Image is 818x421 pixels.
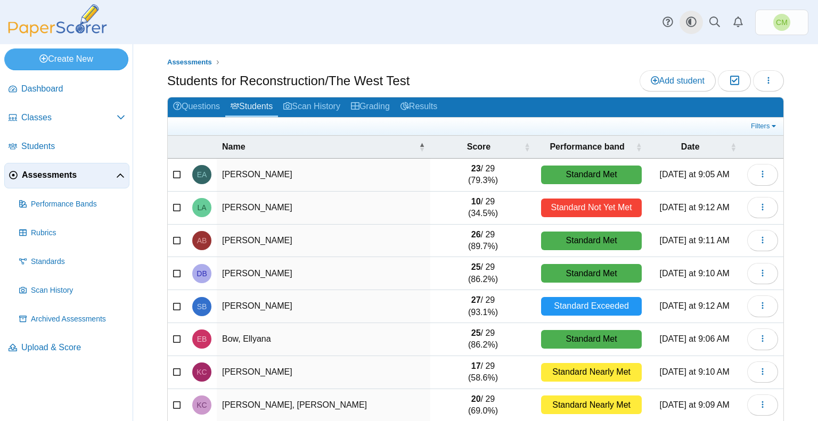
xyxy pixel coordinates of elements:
span: Performance band : Activate to sort [635,142,642,152]
span: Kaylee Cagg-Unger [197,368,207,376]
td: [PERSON_NAME] [217,159,430,192]
a: Archived Assessments [15,307,129,332]
span: Classes [21,112,117,123]
a: Assessments [165,56,215,69]
a: Add student [640,70,716,92]
time: Sep 21, 2025 at 9:12 AM [660,301,730,310]
a: Grading [346,97,395,117]
a: Alerts [726,11,750,34]
span: Rubrics [31,228,125,238]
div: Standard Met [541,330,642,349]
span: Scan History [31,285,125,296]
a: Standards [15,249,129,275]
span: Kyleigh Cha [197,401,207,409]
div: Standard Met [541,232,642,250]
a: Results [395,97,443,117]
td: / 29 (58.6%) [430,356,536,389]
td: [PERSON_NAME] [217,257,430,290]
b: 25 [471,328,481,337]
a: Rubrics [15,220,129,246]
div: Standard Nearly Met [541,395,642,414]
time: Sep 21, 2025 at 9:12 AM [660,203,730,212]
td: [PERSON_NAME] [217,290,430,323]
span: Sean Borrego [197,303,207,310]
span: Christine Munzer [776,19,788,26]
time: Sep 21, 2025 at 9:10 AM [660,367,730,376]
td: [PERSON_NAME] [217,192,430,225]
h1: Students for Reconstruction/The West Test [167,72,410,90]
b: 23 [471,164,481,173]
div: Standard Not Yet Met [541,199,642,217]
span: Add student [651,76,705,85]
span: Assessments [167,58,212,66]
td: [PERSON_NAME] [217,356,430,389]
b: 10 [471,197,481,206]
b: 25 [471,262,481,271]
b: 26 [471,230,481,239]
td: / 29 (86.2%) [430,323,536,356]
div: Standard Met [541,264,642,283]
span: Archived Assessments [31,314,125,325]
span: Ellyana Bow [197,335,207,343]
a: PaperScorer [4,29,111,38]
a: Dashboard [4,77,129,102]
span: Elizabeth Antillon [197,171,207,178]
a: Performance Bands [15,192,129,217]
span: Assessments [22,169,116,181]
a: Upload & Score [4,335,129,361]
span: Standards [31,257,125,267]
a: Scan History [278,97,346,117]
a: Scan History [15,278,129,303]
span: Lee Apodaca-Smart [197,204,206,211]
a: Assessments [4,163,129,188]
span: Students [21,141,125,152]
a: Classes [4,105,129,131]
div: Standard Nearly Met [541,363,642,382]
span: Dashboard [21,83,125,95]
time: Sep 21, 2025 at 9:11 AM [660,236,730,245]
td: / 29 (93.1%) [430,290,536,323]
span: Name [222,141,416,153]
span: Date [652,141,728,153]
a: Students [4,134,129,160]
b: 17 [471,361,481,370]
b: 20 [471,394,481,403]
td: / 29 (34.5%) [430,192,536,225]
td: / 29 (86.2%) [430,257,536,290]
a: Students [225,97,278,117]
time: Sep 21, 2025 at 9:05 AM [660,170,730,179]
td: [PERSON_NAME] [217,225,430,258]
a: Questions [168,97,225,117]
span: Performance band [541,141,634,153]
span: Alvaro Bonilla [197,237,207,244]
span: Name : Activate to invert sorting [419,142,425,152]
td: Bow, Ellyana [217,323,430,356]
div: Standard Exceeded [541,297,642,316]
td: / 29 (89.7%) [430,225,536,258]
img: PaperScorer [4,4,111,37]
a: Christine Munzer [755,10,808,35]
div: Standard Met [541,166,642,184]
span: Performance Bands [31,199,125,210]
time: Sep 21, 2025 at 9:10 AM [660,269,730,278]
span: Date : Activate to sort [730,142,737,152]
span: Christine Munzer [773,14,790,31]
span: Upload & Score [21,342,125,353]
time: Sep 21, 2025 at 9:06 AM [660,334,730,343]
td: / 29 (79.3%) [430,159,536,192]
span: Dihanna Borja [197,270,207,277]
span: Score : Activate to sort [524,142,530,152]
a: Filters [748,121,781,131]
b: 27 [471,295,481,304]
a: Create New [4,48,128,70]
span: Score [436,141,522,153]
time: Sep 21, 2025 at 9:09 AM [660,400,730,409]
